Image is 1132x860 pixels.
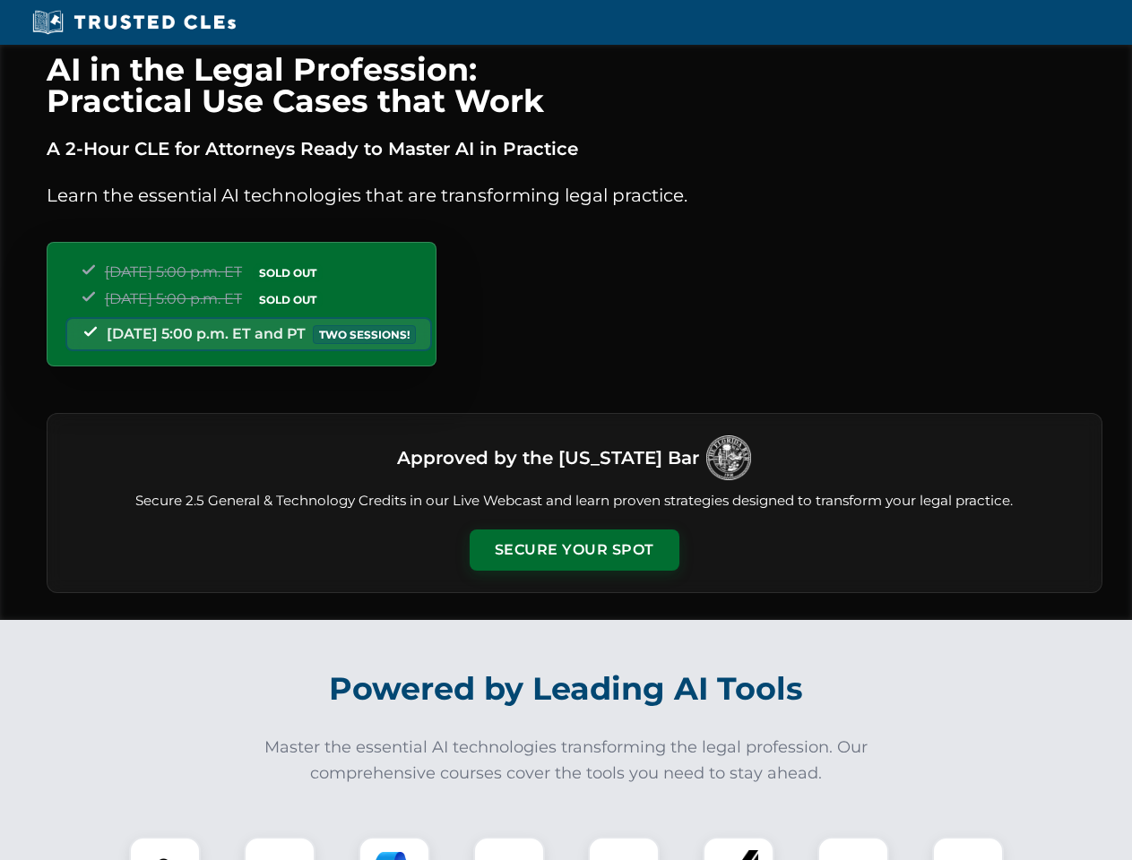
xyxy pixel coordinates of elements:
img: Logo [706,435,751,480]
img: Trusted CLEs [27,9,241,36]
h3: Approved by the [US_STATE] Bar [397,442,699,474]
p: Learn the essential AI technologies that are transforming legal practice. [47,181,1102,210]
span: [DATE] 5:00 p.m. ET [105,290,242,307]
p: Secure 2.5 General & Technology Credits in our Live Webcast and learn proven strategies designed ... [69,491,1080,512]
h1: AI in the Legal Profession: Practical Use Cases that Work [47,54,1102,116]
span: SOLD OUT [253,263,323,282]
button: Secure Your Spot [470,529,679,571]
p: A 2-Hour CLE for Attorneys Ready to Master AI in Practice [47,134,1102,163]
span: SOLD OUT [253,290,323,309]
p: Master the essential AI technologies transforming the legal profession. Our comprehensive courses... [253,735,880,787]
h2: Powered by Leading AI Tools [70,658,1063,720]
span: [DATE] 5:00 p.m. ET [105,263,242,280]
